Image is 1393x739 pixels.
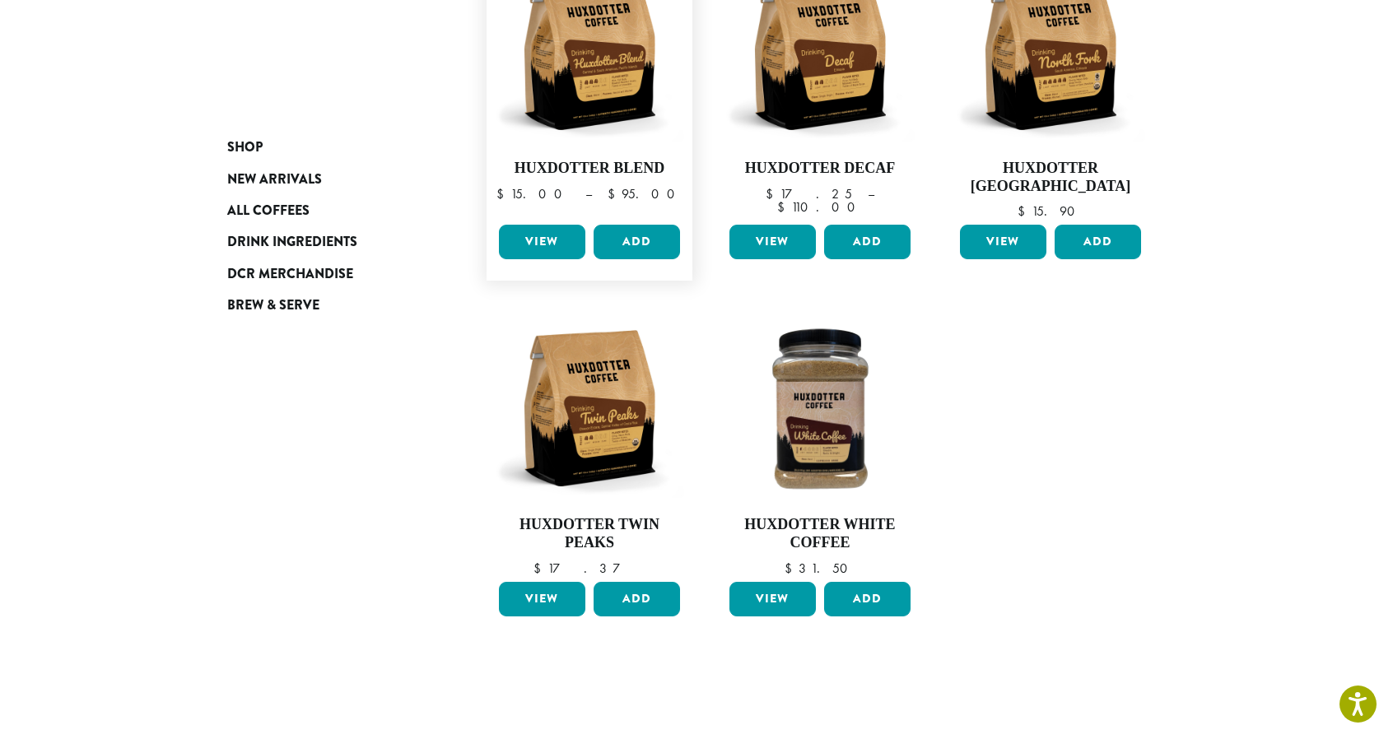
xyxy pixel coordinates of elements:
button: Add [824,582,911,616]
bdi: 95.00 [608,185,683,202]
span: Drink Ingredients [227,232,357,253]
h4: Huxdotter Twin Peaks [495,516,684,551]
span: $ [785,560,799,577]
a: View [499,582,585,616]
span: $ [608,185,622,202]
a: View [729,582,816,616]
bdi: 31.50 [785,560,855,577]
a: Huxdotter White Coffee $31.50 [725,314,915,574]
span: $ [766,185,780,202]
span: – [868,185,874,202]
span: – [585,185,592,202]
span: $ [496,185,510,202]
button: Add [1055,225,1141,259]
bdi: 17.37 [533,560,645,577]
a: View [499,225,585,259]
bdi: 17.25 [766,185,852,202]
a: View [729,225,816,259]
a: Brew & Serve [227,290,425,321]
h4: Huxdotter White Coffee [725,516,915,551]
span: New Arrivals [227,170,322,190]
a: All Coffees [227,195,425,226]
span: $ [1018,202,1032,220]
img: Huxdotter-White-Coffee-2lb-Container-Web.jpg [725,314,915,503]
a: Huxdotter Twin Peaks $17.37 [495,314,684,574]
h4: Huxdotter Decaf [725,160,915,178]
bdi: 15.00 [496,185,570,202]
bdi: 15.90 [1018,202,1083,220]
bdi: 110.00 [777,198,863,216]
button: Add [594,225,680,259]
span: DCR Merchandise [227,264,353,285]
button: Add [824,225,911,259]
h4: Huxdotter [GEOGRAPHIC_DATA] [956,160,1145,195]
h4: Huxdotter Blend [495,160,684,178]
img: Huxdotter-Coffee-Twin-Peaks-12oz-Web-1.jpg [495,314,684,503]
a: View [960,225,1046,259]
span: $ [533,560,547,577]
a: New Arrivals [227,163,425,194]
a: Shop [227,132,425,163]
span: Shop [227,137,263,158]
a: DCR Merchandise [227,258,425,290]
a: Drink Ingredients [227,226,425,258]
span: $ [777,198,791,216]
span: Brew & Serve [227,295,319,316]
span: All Coffees [227,201,310,221]
button: Add [594,582,680,616]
